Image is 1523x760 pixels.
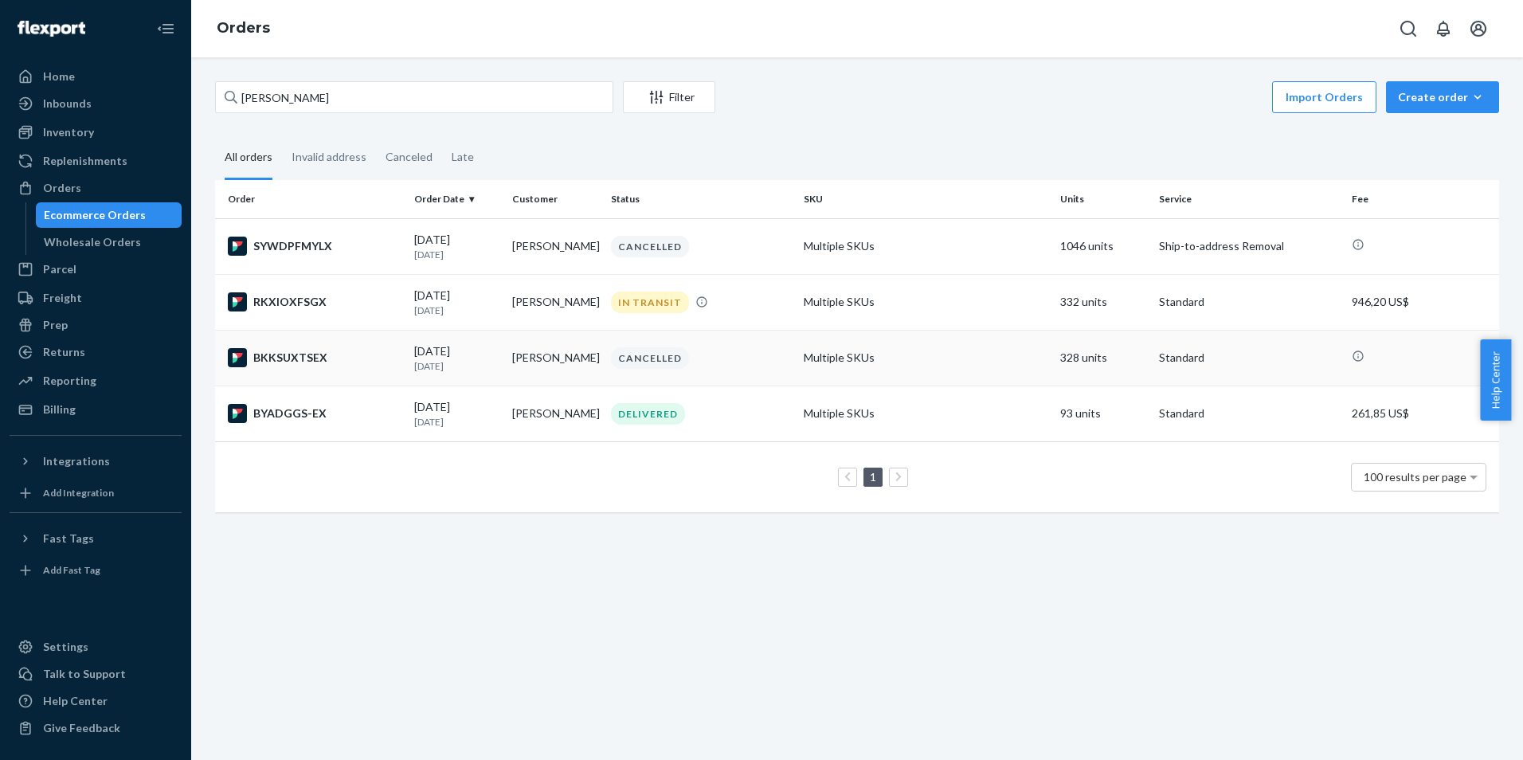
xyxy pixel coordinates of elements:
[611,347,689,369] div: CANCELLED
[10,285,182,311] a: Freight
[10,312,182,338] a: Prep
[43,693,108,709] div: Help Center
[797,386,1054,441] td: Multiple SKUs
[624,89,715,105] div: Filter
[36,229,182,255] a: Wholesale Orders
[1480,339,1511,421] button: Help Center
[43,124,94,140] div: Inventory
[18,21,85,37] img: Flexport logo
[10,480,182,506] a: Add Integration
[1272,81,1376,113] button: Import Orders
[150,13,182,45] button: Close Navigation
[10,661,182,687] a: Talk to Support
[1392,13,1424,45] button: Open Search Box
[215,81,613,113] input: Search orders
[1153,218,1345,274] td: Ship-to-address Removal
[797,180,1054,218] th: SKU
[512,192,598,206] div: Customer
[386,136,433,178] div: Canceled
[1386,81,1499,113] button: Create order
[43,639,88,655] div: Settings
[10,64,182,89] a: Home
[623,81,715,113] button: Filter
[10,397,182,422] a: Billing
[44,234,141,250] div: Wholesale Orders
[43,290,82,306] div: Freight
[10,91,182,116] a: Inbounds
[797,274,1054,330] td: Multiple SKUs
[43,666,126,682] div: Talk to Support
[414,232,500,261] div: [DATE]
[1364,470,1466,484] span: 100 results per page
[43,153,127,169] div: Replenishments
[292,136,366,178] div: Invalid address
[217,19,270,37] a: Orders
[414,304,500,317] p: [DATE]
[44,207,146,223] div: Ecommerce Orders
[10,368,182,394] a: Reporting
[228,292,401,311] div: RKXIOXFSGX
[225,136,272,180] div: All orders
[605,180,797,218] th: Status
[10,119,182,145] a: Inventory
[43,180,81,196] div: Orders
[43,69,75,84] div: Home
[10,175,182,201] a: Orders
[43,486,114,499] div: Add Integration
[1345,180,1499,218] th: Fee
[1054,274,1153,330] td: 332 units
[43,344,85,360] div: Returns
[408,180,507,218] th: Order Date
[228,237,401,256] div: SYWDPFMYLX
[10,449,182,474] button: Integrations
[43,317,68,333] div: Prep
[43,531,94,546] div: Fast Tags
[10,257,182,282] a: Parcel
[228,404,401,423] div: BYADGGS-EX
[215,180,408,218] th: Order
[797,218,1054,274] td: Multiple SKUs
[10,715,182,741] button: Give Feedback
[1345,274,1499,330] td: 946,20 US$
[1054,330,1153,386] td: 328 units
[43,563,100,577] div: Add Fast Tag
[867,470,879,484] a: Page 1 is your current page
[10,558,182,583] a: Add Fast Tag
[10,634,182,660] a: Settings
[414,248,500,261] p: [DATE]
[1153,180,1345,218] th: Service
[414,288,500,317] div: [DATE]
[1398,89,1487,105] div: Create order
[1054,218,1153,274] td: 1046 units
[414,359,500,373] p: [DATE]
[1345,386,1499,441] td: 261,85 US$
[506,218,605,274] td: [PERSON_NAME]
[506,386,605,441] td: [PERSON_NAME]
[43,373,96,389] div: Reporting
[797,330,1054,386] td: Multiple SKUs
[414,415,500,429] p: [DATE]
[414,399,500,429] div: [DATE]
[10,688,182,714] a: Help Center
[452,136,474,178] div: Late
[228,348,401,367] div: BKKSUXTSEX
[43,261,76,277] div: Parcel
[611,403,685,425] div: DELIVERED
[43,720,120,736] div: Give Feedback
[10,339,182,365] a: Returns
[1054,180,1153,218] th: Units
[1054,386,1153,441] td: 93 units
[1159,350,1339,366] p: Standard
[1427,13,1459,45] button: Open notifications
[43,402,76,417] div: Billing
[611,236,689,257] div: CANCELLED
[506,274,605,330] td: [PERSON_NAME]
[1462,13,1494,45] button: Open account menu
[10,148,182,174] a: Replenishments
[43,453,110,469] div: Integrations
[414,343,500,373] div: [DATE]
[43,96,92,112] div: Inbounds
[36,202,182,228] a: Ecommerce Orders
[10,526,182,551] button: Fast Tags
